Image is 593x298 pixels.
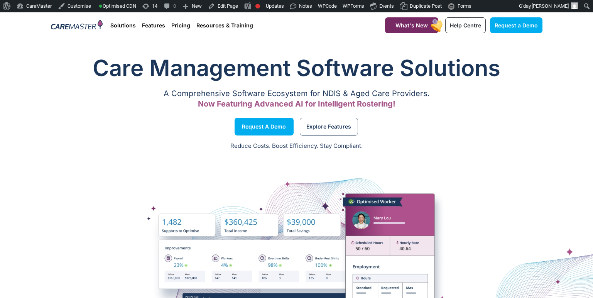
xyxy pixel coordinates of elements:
div: Focus keyphrase not set [255,4,260,8]
a: Help Centre [445,17,486,33]
a: Explore Features [300,118,358,135]
span: What's New [395,22,428,29]
a: Solutions [110,12,136,38]
a: What's New [385,17,438,33]
nav: Menu [110,12,366,38]
h1: Care Management Software Solutions [51,52,542,83]
span: Request a Demo [242,125,286,129]
img: CareMaster Logo [51,20,103,31]
a: Resources & Training [196,12,253,38]
p: Reduce Costs. Boost Efficiency. Stay Compliant. [5,142,588,151]
p: A Comprehensive Software Ecosystem for NDIS & Aged Care Providers. [51,91,542,96]
a: Pricing [171,12,190,38]
span: [PERSON_NAME] [532,3,569,9]
span: Now Featuring Advanced AI for Intelligent Rostering! [198,99,395,108]
a: Features [142,12,165,38]
span: Help Centre [450,22,481,29]
span: Explore Features [306,125,351,129]
a: Request a Demo [490,17,542,33]
a: Request a Demo [235,118,294,135]
span: Request a Demo [495,22,538,29]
